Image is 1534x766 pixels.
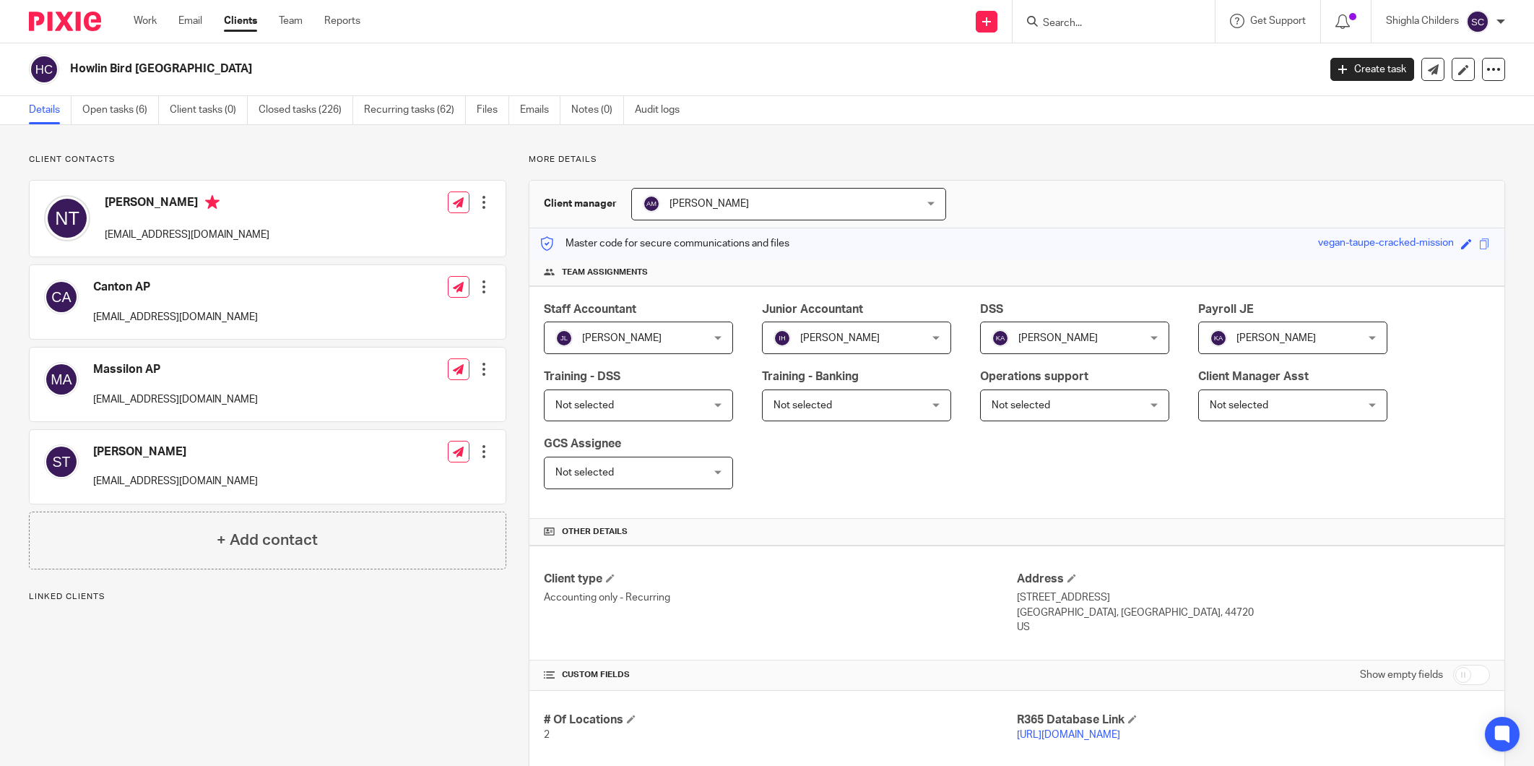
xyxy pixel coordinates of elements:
span: DSS [980,304,1003,315]
p: [GEOGRAPHIC_DATA], [GEOGRAPHIC_DATA], 44720 [1017,606,1490,620]
img: svg%3E [992,330,1009,347]
img: svg%3E [1210,330,1227,347]
label: Show empty fields [1360,668,1443,682]
h3: Client manager [544,197,617,211]
p: Accounting only - Recurring [544,590,1017,605]
a: Audit logs [635,96,690,124]
p: US [1017,620,1490,634]
span: Team assignments [562,267,648,278]
a: Notes (0) [571,96,624,124]
h4: [PERSON_NAME] [93,444,258,460]
span: Get Support [1250,16,1306,26]
span: Not selected [992,400,1050,410]
a: Create task [1330,58,1414,81]
p: Linked clients [29,591,506,603]
span: Not selected [555,400,614,410]
a: Recurring tasks (62) [364,96,466,124]
img: svg%3E [1466,10,1489,33]
span: Payroll JE [1198,304,1254,315]
h4: R365 Database Link [1017,713,1490,728]
h4: [PERSON_NAME] [105,195,269,213]
img: svg%3E [643,195,660,212]
span: Training - Banking [762,371,859,382]
a: Emails [520,96,560,124]
span: [PERSON_NAME] [800,333,880,343]
img: svg%3E [44,444,79,479]
a: Client tasks (0) [170,96,248,124]
span: Training - DSS [544,371,620,382]
h4: Massilon AP [93,362,258,377]
p: [EMAIL_ADDRESS][DOMAIN_NAME] [93,474,258,489]
h4: + Add contact [217,529,318,551]
div: vegan-taupe-cracked-mission [1318,236,1454,252]
img: svg%3E [555,330,573,347]
p: Shighla Childers [1386,14,1459,28]
span: 2 [544,730,550,740]
span: Not selected [555,468,614,478]
a: [URL][DOMAIN_NAME] [1017,730,1120,740]
span: Not selected [773,400,832,410]
p: [EMAIL_ADDRESS][DOMAIN_NAME] [105,228,269,242]
span: [PERSON_NAME] [669,199,749,209]
span: Staff Accountant [544,304,636,315]
a: Email [178,14,202,28]
img: svg%3E [773,330,791,347]
p: More details [529,154,1505,165]
span: Operations support [980,371,1088,382]
input: Search [1041,17,1171,30]
p: Master code for secure communications and files [540,236,789,251]
h4: Canton AP [93,280,258,295]
img: Pixie [29,12,101,31]
i: Primary [205,195,220,210]
p: [EMAIL_ADDRESS][DOMAIN_NAME] [93,310,258,324]
a: Work [134,14,157,28]
img: svg%3E [44,195,90,241]
span: [PERSON_NAME] [582,333,662,343]
h4: # Of Locations [544,713,1017,728]
p: [EMAIL_ADDRESS][DOMAIN_NAME] [93,392,258,407]
span: Junior Accountant [762,304,863,315]
p: [STREET_ADDRESS] [1017,590,1490,605]
a: Details [29,96,71,124]
a: Team [279,14,303,28]
img: svg%3E [44,280,79,314]
span: [PERSON_NAME] [1236,333,1316,343]
span: GCS Assignee [544,438,621,449]
h4: Client type [544,572,1017,587]
a: Clients [224,14,257,28]
span: Not selected [1210,400,1268,410]
h4: CUSTOM FIELDS [544,669,1017,681]
a: Closed tasks (226) [259,96,353,124]
a: Reports [324,14,360,28]
h4: Address [1017,572,1490,587]
a: Open tasks (6) [82,96,159,124]
span: Client Manager Asst [1198,371,1309,382]
p: Client contacts [29,154,506,165]
span: Other details [562,526,628,538]
img: svg%3E [44,362,79,397]
a: Files [477,96,509,124]
h2: Howlin Bird [GEOGRAPHIC_DATA] [70,61,1061,77]
span: [PERSON_NAME] [1018,333,1098,343]
img: svg%3E [29,54,59,85]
